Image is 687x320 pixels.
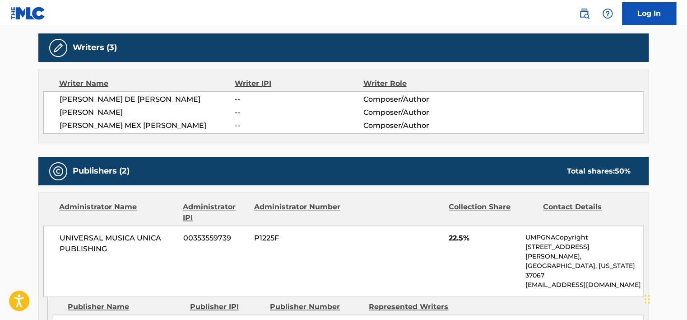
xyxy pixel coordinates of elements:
p: [GEOGRAPHIC_DATA], [US_STATE] 37067 [525,261,643,280]
div: Total shares: [567,166,631,177]
span: 00353559739 [183,233,247,244]
iframe: Chat Widget [642,277,687,320]
div: Administrator Number [254,202,341,223]
img: Publishers [53,166,64,177]
img: help [602,8,613,19]
span: Composer/Author [363,94,480,105]
img: Writers [53,42,64,53]
div: Writer Name [59,78,235,89]
div: Writer Role [363,78,480,89]
img: MLC Logo [11,7,46,20]
p: [EMAIL_ADDRESS][DOMAIN_NAME] [525,280,643,290]
span: Composer/Author [363,120,480,131]
img: search [579,8,590,19]
span: P1225F [254,233,342,244]
p: [STREET_ADDRESS][PERSON_NAME], [525,242,643,261]
span: [PERSON_NAME] [60,107,235,118]
span: 50 % [615,167,631,175]
span: UNIVERSAL MUSICA UNICA PUBLISHING [60,233,176,254]
div: Publisher Number [270,301,362,312]
span: [PERSON_NAME] DE [PERSON_NAME] [60,94,235,105]
p: UMPGNACopyright [525,233,643,242]
span: -- [235,107,363,118]
div: Contact Details [543,202,631,223]
div: Publisher IPI [190,301,263,312]
div: Represented Writers [369,301,461,312]
div: Administrator IPI [183,202,247,223]
span: Composer/Author [363,107,480,118]
span: 22.5% [449,233,519,244]
div: Collection Share [449,202,536,223]
div: Help [599,5,617,23]
div: Drag [645,286,650,313]
span: [PERSON_NAME] MEX [PERSON_NAME] [60,120,235,131]
a: Log In [622,2,676,25]
div: Publisher Name [68,301,183,312]
h5: Publishers (2) [73,166,130,176]
h5: Writers (3) [73,42,117,53]
div: Writer IPI [235,78,363,89]
span: -- [235,120,363,131]
span: -- [235,94,363,105]
div: Administrator Name [59,202,176,223]
a: Public Search [575,5,593,23]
